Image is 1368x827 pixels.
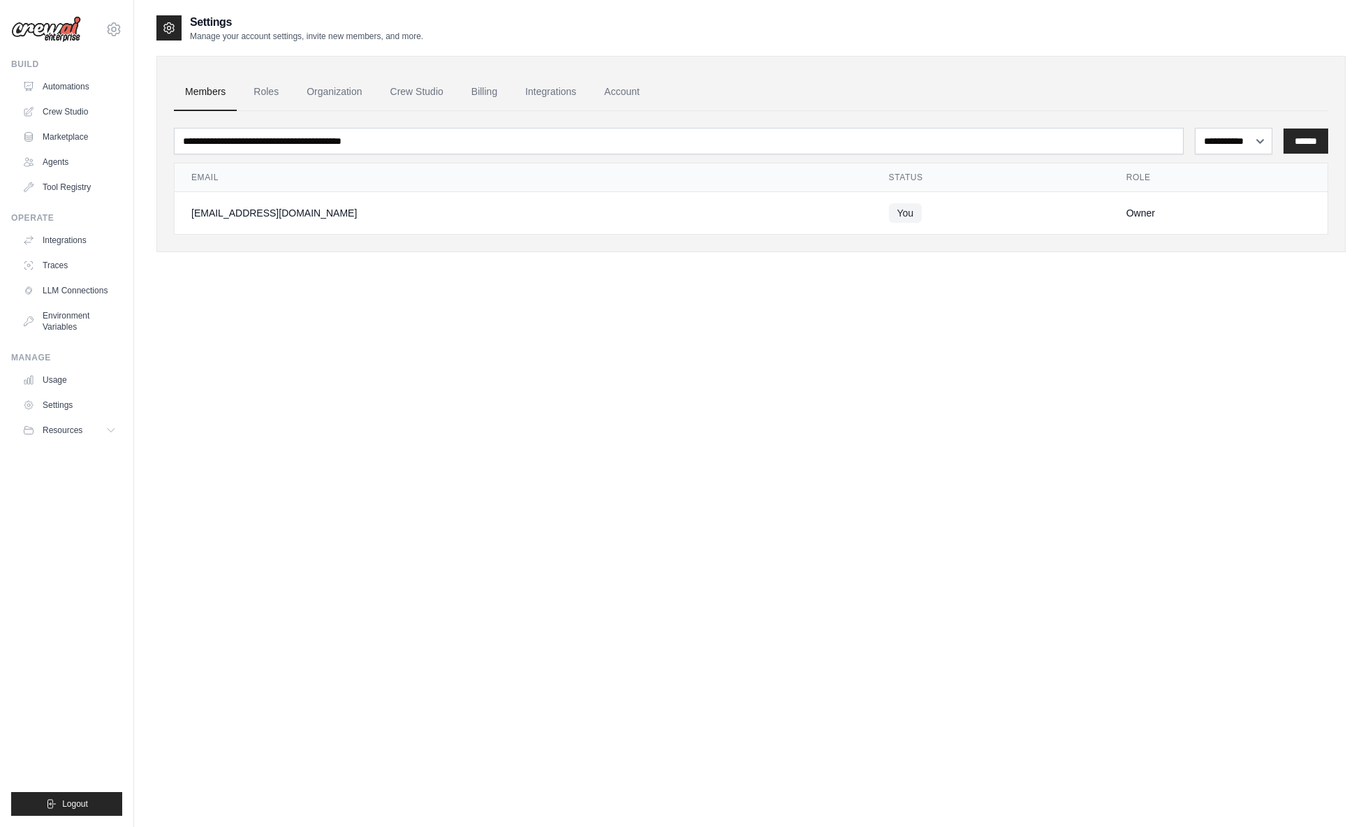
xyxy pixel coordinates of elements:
th: Status [872,163,1110,192]
a: Members [174,73,237,111]
span: Resources [43,425,82,436]
a: Automations [17,75,122,98]
button: Resources [17,419,122,441]
a: Organization [295,73,373,111]
a: Crew Studio [17,101,122,123]
th: Role [1110,163,1327,192]
a: Billing [460,73,508,111]
a: Integrations [514,73,587,111]
a: Usage [17,369,122,391]
span: You [889,203,922,223]
h2: Settings [190,14,423,31]
div: [EMAIL_ADDRESS][DOMAIN_NAME] [191,206,855,220]
a: Roles [242,73,290,111]
button: Logout [11,792,122,816]
a: Crew Studio [379,73,455,111]
a: Integrations [17,229,122,251]
th: Email [175,163,872,192]
img: Logo [11,16,81,43]
a: Traces [17,254,122,277]
div: Owner [1126,206,1311,220]
a: LLM Connections [17,279,122,302]
div: Build [11,59,122,70]
a: Environment Variables [17,305,122,338]
p: Manage your account settings, invite new members, and more. [190,31,423,42]
div: Operate [11,212,122,224]
a: Settings [17,394,122,416]
div: Manage [11,352,122,363]
a: Tool Registry [17,176,122,198]
span: Logout [62,798,88,810]
a: Marketplace [17,126,122,148]
a: Account [593,73,651,111]
a: Agents [17,151,122,173]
